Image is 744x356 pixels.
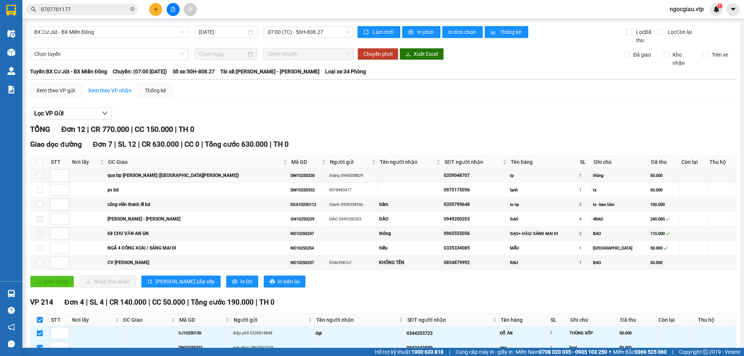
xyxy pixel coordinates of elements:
[8,324,15,331] span: notification
[315,330,404,337] div: đạt
[579,201,590,208] div: 2
[329,187,376,193] div: 0978483477
[442,26,483,38] button: In đơn chọn
[152,298,185,306] span: CC 50.000
[135,125,173,134] span: CC 150.000
[378,255,443,270] td: KHÔNG TÊN
[109,298,147,306] span: CR 140.000
[291,172,327,179] div: DM10250330
[233,344,313,351] div: anh phúc 0963061019
[268,48,349,60] span: Chọn chuyến
[80,276,136,287] button: downloadNhập kho nhận
[593,216,648,222] div: 4BAO
[153,7,158,12] span: plus
[240,277,252,286] span: In DS
[6,5,16,16] img: logo-vxr
[108,259,288,266] div: CV [PERSON_NAME]
[510,260,577,266] div: RAU
[444,216,507,223] div: 0949200203
[7,290,15,298] img: warehouse-icon
[443,226,509,241] td: 0965555056
[205,140,268,149] span: Tổng cước 630.000
[108,172,288,179] div: qua ttp [PERSON_NAME] ([GEOGRAPHIC_DATA][PERSON_NAME])
[593,231,648,237] div: BAO
[373,28,394,36] span: Làm mới
[405,326,499,341] td: 0344203723
[579,245,590,251] div: 1
[278,277,299,286] span: In biên lai
[593,187,648,193] div: tx
[130,7,135,11] span: close-circle
[443,183,509,197] td: 0975175056
[291,201,327,208] div: DSA10250112
[568,314,619,326] th: Ghi chú
[330,158,370,166] span: Người gửi
[8,307,15,314] span: question-circle
[405,341,499,355] td: 0842442589
[405,51,411,57] span: download
[510,245,577,251] div: MẪU
[549,314,568,326] th: SL
[593,172,648,179] div: thùng
[142,140,179,149] span: CR 630.000
[170,7,176,12] span: file-add
[633,28,658,44] span: Lọc Đã thu
[114,140,116,149] span: |
[7,86,15,93] img: solution-icon
[378,226,443,241] td: thông
[220,67,320,76] span: Tài xế: [PERSON_NAME] - [PERSON_NAME]
[329,201,376,208] div: thành 0905338346
[510,231,577,237] div: GẠO+ ĐẬU/ SÁNG MAI ĐI
[379,245,441,252] div: hiếu
[199,28,246,36] input: 13/10/2025
[30,108,112,120] button: Lọc VP Gửi
[34,26,184,38] span: BX Cư Jút - BX Miền Đông
[34,48,184,60] span: Chọn tuyến
[49,156,70,168] th: STT
[148,298,150,306] span: |
[86,298,88,306] span: |
[177,341,232,355] td: DM10250331
[592,156,650,168] th: Ghi chú
[414,50,438,58] span: Xuất Excel
[289,241,328,255] td: ND10250254
[444,230,507,237] div: 0965555056
[717,3,722,9] sup: 1
[402,26,440,38] button: printerIn phơi
[709,51,731,59] span: Trên xe
[175,125,177,134] span: |
[443,241,509,255] td: 0335334085
[234,316,307,324] span: Người gửi
[314,326,405,341] td: đạt
[445,158,501,166] span: SĐT người nhận
[357,48,398,60] button: Chuyển phơi
[291,187,327,193] div: DM10250332
[141,276,221,287] button: sort-ascending[PERSON_NAME] sắp xếp
[7,48,15,56] img: warehouse-icon
[713,6,720,13] img: icon-new-feature
[177,326,232,341] td: CJ10250130
[650,260,678,266] div: 50.000
[8,340,15,347] span: message
[510,187,577,193] div: lạnh
[696,314,736,326] th: Thu hộ
[30,140,82,149] span: Giao dọc đường
[226,276,258,287] button: printerIn DS
[291,231,327,237] div: ND10250247
[379,216,441,223] div: ĐÀO
[289,226,328,241] td: ND10250247
[102,110,108,116] span: down
[379,259,441,266] div: KHÔNG TÊN
[41,5,129,13] input: Tìm tên, số ĐT hoặc mã đơn
[88,86,131,95] div: Xem theo VP nhận
[516,348,607,356] span: Miền Nam
[30,125,50,134] span: TỔNG
[593,260,648,266] div: BAO
[579,260,590,266] div: 1
[444,172,507,179] div: 0359048707
[727,3,740,16] button: caret-down
[579,172,590,179] div: 1
[379,230,441,237] div: thông
[187,7,193,12] span: aim
[155,277,215,286] span: [PERSON_NAME] sắp xếp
